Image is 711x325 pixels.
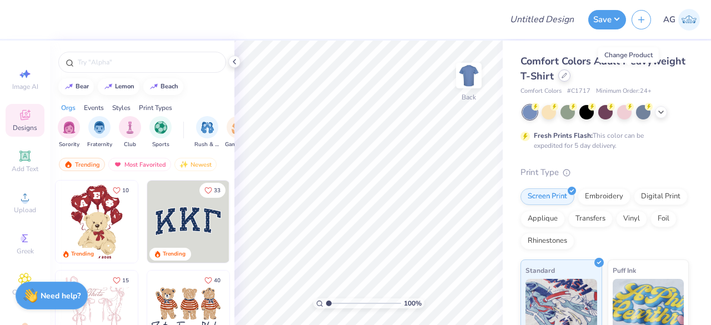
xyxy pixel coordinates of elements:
button: filter button [225,116,251,149]
div: Orgs [61,103,76,113]
img: trend_line.gif [149,83,158,90]
img: Rush & Bid Image [201,121,214,134]
div: filter for Sorority [58,116,80,149]
button: filter button [149,116,172,149]
img: most_fav.gif [113,161,122,168]
span: Standard [525,264,555,276]
span: Image AI [12,82,38,91]
div: filter for Rush & Bid [194,116,220,149]
div: Transfers [568,211,613,227]
span: 15 [122,278,129,283]
img: e74243e0-e378-47aa-a400-bc6bcb25063a [137,181,219,263]
div: Print Types [139,103,172,113]
button: filter button [58,116,80,149]
input: Try "Alpha" [77,57,219,68]
span: Fraternity [87,141,112,149]
div: Newest [174,158,217,171]
span: Clipart & logos [6,288,44,306]
div: Trending [163,250,186,258]
button: filter button [87,116,112,149]
button: Like [108,273,134,288]
div: Vinyl [616,211,647,227]
span: 10 [122,188,129,193]
img: trend_line.gif [64,83,73,90]
button: lemon [98,78,139,95]
span: Greek [17,247,34,256]
div: Foil [650,211,677,227]
div: Rhinestones [520,233,574,249]
button: bear [58,78,94,95]
span: Comfort Colors Adult Heavyweight T-Shirt [520,54,685,83]
span: Sorority [59,141,79,149]
span: Club [124,141,136,149]
input: Untitled Design [501,8,583,31]
img: Club Image [124,121,136,134]
img: Sports Image [154,121,167,134]
span: 40 [214,278,221,283]
div: Trending [59,158,105,171]
img: Akshika Gurao [678,9,700,31]
img: trending.gif [64,161,73,168]
div: filter for Club [119,116,141,149]
span: # C1717 [567,87,590,96]
div: Change Product [598,47,659,63]
div: Most Favorited [108,158,171,171]
span: Minimum Order: 24 + [596,87,652,96]
div: This color can be expedited for 5 day delivery. [534,131,670,151]
button: beach [143,78,183,95]
img: 587403a7-0594-4a7f-b2bd-0ca67a3ff8dd [56,181,138,263]
img: edfb13fc-0e43-44eb-bea2-bf7fc0dd67f9 [229,181,311,263]
div: Embroidery [578,188,630,205]
span: Designs [13,123,37,132]
button: Like [199,183,226,198]
div: Applique [520,211,565,227]
img: Game Day Image [232,121,244,134]
strong: Fresh Prints Flash: [534,131,593,140]
span: AG [663,13,675,26]
div: bear [76,83,89,89]
div: Trending [71,250,94,258]
img: Fraternity Image [93,121,106,134]
div: Events [84,103,104,113]
button: Like [108,183,134,198]
span: Game Day [225,141,251,149]
span: Upload [14,206,36,214]
span: Add Text [12,164,38,173]
div: Back [462,92,476,102]
span: Puff Ink [613,264,636,276]
div: Print Type [520,166,689,179]
div: filter for Sports [149,116,172,149]
button: Save [588,10,626,29]
span: Sports [152,141,169,149]
button: Like [199,273,226,288]
div: filter for Game Day [225,116,251,149]
span: 33 [214,188,221,193]
img: 3b9aba4f-e317-4aa7-a679-c95a879539bd [147,181,229,263]
img: trend_line.gif [104,83,113,90]
button: filter button [119,116,141,149]
img: Sorority Image [63,121,76,134]
img: Back [458,64,480,87]
button: filter button [194,116,220,149]
span: Comfort Colors [520,87,562,96]
div: lemon [115,83,134,89]
span: Rush & Bid [194,141,220,149]
span: 100 % [404,298,422,308]
div: Styles [112,103,131,113]
div: beach [161,83,178,89]
div: Screen Print [520,188,574,205]
div: filter for Fraternity [87,116,112,149]
img: Newest.gif [179,161,188,168]
strong: Need help? [41,291,81,301]
a: AG [663,9,700,31]
div: Digital Print [634,188,688,205]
